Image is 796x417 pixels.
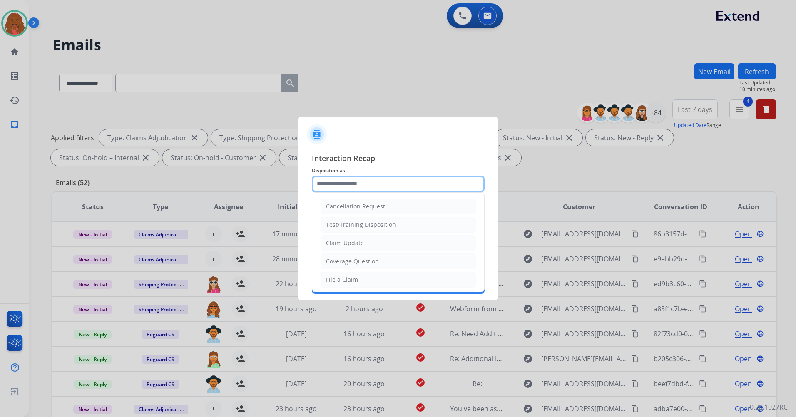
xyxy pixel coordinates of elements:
[326,239,364,247] div: Claim Update
[326,221,396,229] div: Test/Training Disposition
[750,402,788,412] p: 0.20.1027RC
[326,202,385,211] div: Cancellation Request
[312,152,485,166] span: Interaction Recap
[307,124,327,144] img: contactIcon
[326,276,358,284] div: File a Claim
[312,166,485,176] span: Disposition as
[326,257,379,266] div: Coverage Question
